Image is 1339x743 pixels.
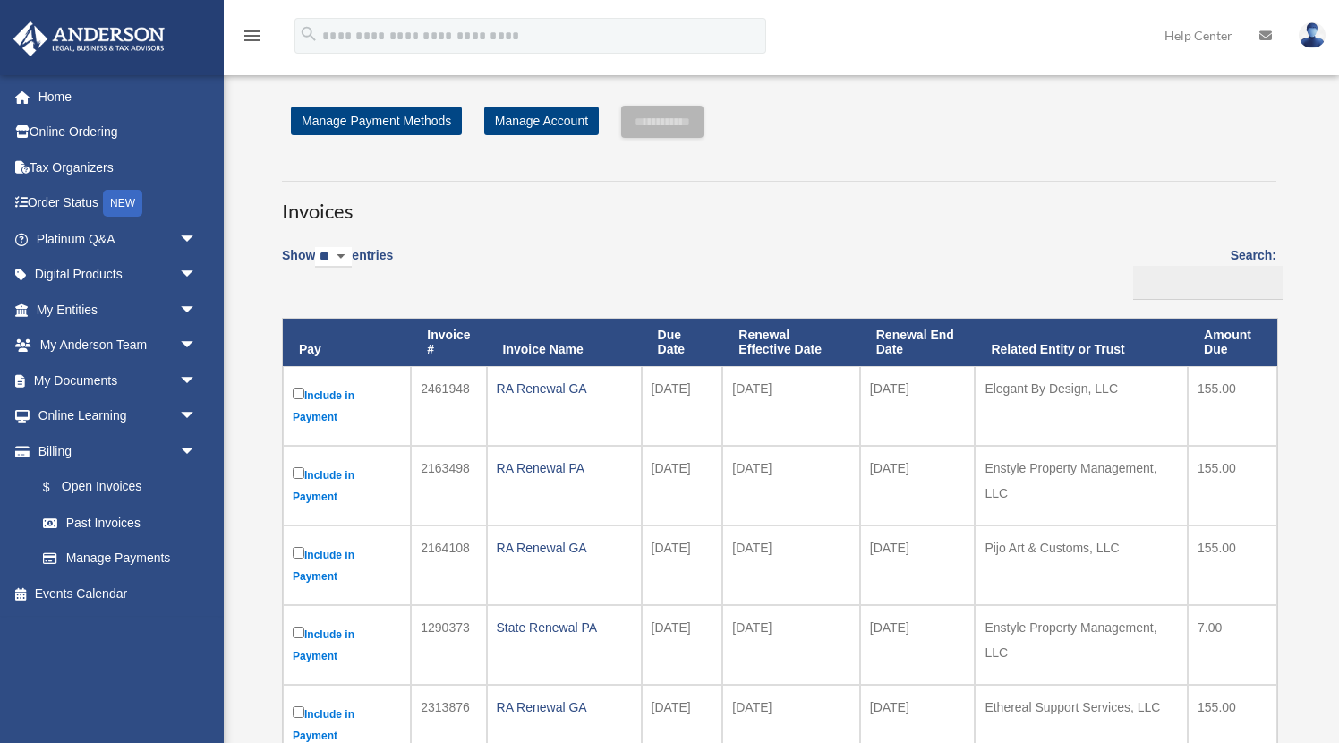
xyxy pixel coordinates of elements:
[411,446,486,525] td: 2163498
[484,107,599,135] a: Manage Account
[1188,525,1277,605] td: 155.00
[25,505,215,541] a: Past Invoices
[242,25,263,47] i: menu
[860,525,976,605] td: [DATE]
[642,525,723,605] td: [DATE]
[103,190,142,217] div: NEW
[411,605,486,685] td: 1290373
[497,695,632,720] div: RA Renewal GA
[293,384,401,428] label: Include in Payment
[291,107,462,135] a: Manage Payment Methods
[411,525,486,605] td: 2164108
[282,181,1276,226] h3: Invoices
[860,446,976,525] td: [DATE]
[487,319,642,367] th: Invoice Name: activate to sort column ascending
[1127,244,1276,300] label: Search:
[13,328,224,363] a: My Anderson Teamarrow_drop_down
[1188,319,1277,367] th: Amount Due: activate to sort column ascending
[1133,266,1283,300] input: Search:
[179,363,215,399] span: arrow_drop_down
[293,388,304,399] input: Include in Payment
[13,363,224,398] a: My Documentsarrow_drop_down
[13,79,224,115] a: Home
[975,525,1188,605] td: Pijo Art & Customs, LLC
[13,149,224,185] a: Tax Organizers
[975,319,1188,367] th: Related Entity or Trust: activate to sort column ascending
[25,469,206,506] a: $Open Invoices
[242,31,263,47] a: menu
[293,623,401,667] label: Include in Payment
[179,433,215,470] span: arrow_drop_down
[722,446,859,525] td: [DATE]
[722,525,859,605] td: [DATE]
[642,319,723,367] th: Due Date: activate to sort column ascending
[497,376,632,401] div: RA Renewal GA
[1188,605,1277,685] td: 7.00
[497,535,632,560] div: RA Renewal GA
[411,366,486,446] td: 2461948
[975,366,1188,446] td: Elegant By Design, LLC
[975,446,1188,525] td: Enstyle Property Management, LLC
[179,292,215,329] span: arrow_drop_down
[1299,22,1326,48] img: User Pic
[293,706,304,718] input: Include in Payment
[179,257,215,294] span: arrow_drop_down
[860,366,976,446] td: [DATE]
[722,605,859,685] td: [DATE]
[283,319,411,367] th: Pay: activate to sort column descending
[642,446,723,525] td: [DATE]
[411,319,486,367] th: Invoice #: activate to sort column ascending
[315,247,352,268] select: Showentries
[293,464,401,508] label: Include in Payment
[497,615,632,640] div: State Renewal PA
[179,221,215,258] span: arrow_drop_down
[293,467,304,479] input: Include in Payment
[642,366,723,446] td: [DATE]
[53,476,62,499] span: $
[860,605,976,685] td: [DATE]
[1188,366,1277,446] td: 155.00
[13,433,215,469] a: Billingarrow_drop_down
[13,257,224,293] a: Digital Productsarrow_drop_down
[497,456,632,481] div: RA Renewal PA
[282,244,393,286] label: Show entries
[293,543,401,587] label: Include in Payment
[975,605,1188,685] td: Enstyle Property Management, LLC
[642,605,723,685] td: [DATE]
[722,319,859,367] th: Renewal Effective Date: activate to sort column ascending
[25,541,215,576] a: Manage Payments
[293,547,304,559] input: Include in Payment
[1188,446,1277,525] td: 155.00
[179,328,215,364] span: arrow_drop_down
[13,221,224,257] a: Platinum Q&Aarrow_drop_down
[860,319,976,367] th: Renewal End Date: activate to sort column ascending
[179,398,215,435] span: arrow_drop_down
[13,398,224,434] a: Online Learningarrow_drop_down
[299,24,319,44] i: search
[8,21,170,56] img: Anderson Advisors Platinum Portal
[722,366,859,446] td: [DATE]
[13,292,224,328] a: My Entitiesarrow_drop_down
[13,185,224,222] a: Order StatusNEW
[13,115,224,150] a: Online Ordering
[293,627,304,638] input: Include in Payment
[13,576,224,611] a: Events Calendar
